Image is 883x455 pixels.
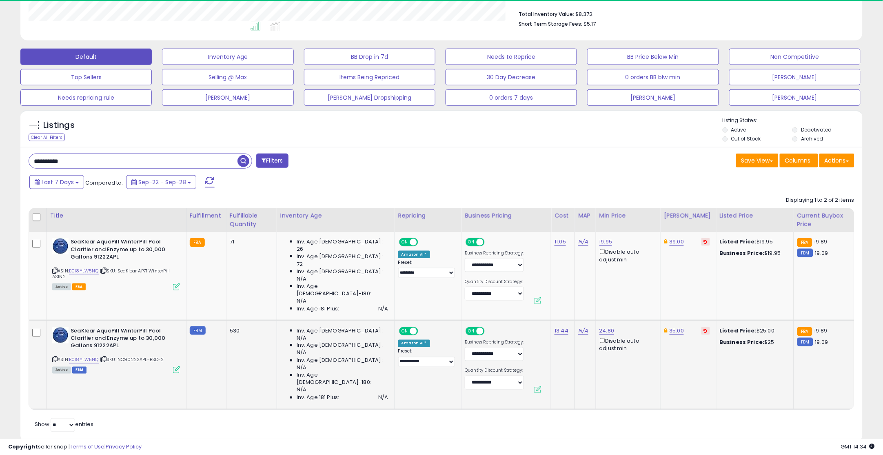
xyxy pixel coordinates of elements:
span: N/A [378,305,388,312]
div: Inventory Age [280,212,391,220]
button: 0 orders 7 days [446,89,577,106]
a: 35.00 [670,327,684,335]
span: Inv. Age 181 Plus: [297,305,339,312]
div: Disable auto adjust min [599,337,654,352]
span: All listings currently available for purchase on Amazon [52,283,71,290]
div: Min Price [599,212,657,220]
li: $8,372 [519,9,848,18]
span: OFF [484,328,497,335]
span: Last 7 Days [42,178,74,186]
span: ON [400,239,410,246]
span: Inv. Age [DEMOGRAPHIC_DATA]: [297,342,383,349]
div: Amazon AI * [398,340,430,347]
div: Fulfillment [190,212,223,220]
div: Current Buybox Price [797,212,851,229]
button: BB Drop in 7d [304,49,435,65]
span: 2025-10-6 14:34 GMT [841,443,875,451]
div: MAP [578,212,592,220]
button: [PERSON_NAME] Dropshipping [304,89,435,106]
span: FBA [72,283,86,290]
a: B018YLW5NQ [69,268,99,274]
button: 0 orders BB blw min [587,69,719,85]
span: Inv. Age [DEMOGRAPHIC_DATA]: [297,238,383,245]
b: Listed Price: [720,327,757,335]
span: | SKU: SeaKlear AP71 WinterPill ASIN2 [52,268,170,280]
a: 19.95 [599,238,612,246]
span: Inv. Age [DEMOGRAPHIC_DATA]: [297,357,383,364]
span: Inv. Age [DEMOGRAPHIC_DATA]: [297,268,383,275]
span: 19.09 [815,249,828,257]
a: 13.44 [555,327,568,335]
span: Inv. Age [DEMOGRAPHIC_DATA]: [297,253,383,260]
div: 71 [230,238,271,245]
button: Save View [736,154,779,167]
a: 24.80 [599,327,615,335]
button: Columns [780,154,818,167]
span: Inv. Age [DEMOGRAPHIC_DATA]-180: [297,372,388,386]
label: Business Repricing Strategy: [465,250,524,256]
div: Amazon AI * [398,251,430,258]
small: FBA [190,238,205,247]
button: Last 7 Days [29,175,84,189]
div: seller snap | | [8,443,142,451]
label: Archived [801,135,823,142]
div: Title [50,212,183,220]
span: | SKU: NC90222APL-BSD-2 [100,357,164,363]
span: $5.17 [583,20,596,28]
div: $25 [720,339,788,346]
span: N/A [297,297,306,305]
span: N/A [297,275,306,283]
span: N/A [297,364,306,372]
button: [PERSON_NAME] [587,89,719,106]
div: Preset: [398,260,455,278]
label: Quantity Discount Strategy: [465,368,524,374]
div: Repricing [398,212,458,220]
div: $25.00 [720,327,788,335]
div: ASIN: [52,238,180,290]
div: Cost [555,212,571,220]
span: ON [467,328,477,335]
span: 72 [297,261,303,268]
div: [PERSON_NAME] [664,212,712,220]
button: [PERSON_NAME] [162,89,293,106]
label: Out of Stock [731,135,761,142]
a: Privacy Policy [106,443,142,451]
button: Selling @ Max [162,69,293,85]
button: Filters [256,154,288,168]
i: This overrides the store level Dynamic Max Price for this listing [664,328,667,333]
button: [PERSON_NAME] [729,89,861,106]
div: Preset: [398,349,455,367]
span: Inv. Age 181 Plus: [297,394,339,401]
button: Inventory Age [162,49,293,65]
span: Columns [785,156,811,165]
small: FBA [797,327,812,336]
div: 530 [230,327,271,335]
a: N/A [578,238,588,246]
span: Compared to: [85,179,123,187]
span: N/A [378,394,388,401]
span: ON [467,239,477,246]
span: OFF [417,239,430,246]
span: N/A [297,386,306,394]
span: FBM [72,367,87,374]
a: B018YLW5NQ [69,357,99,364]
button: BB Price Below Min [587,49,719,65]
span: ON [400,328,410,335]
div: Listed Price [720,212,790,220]
b: Listed Price: [720,238,757,245]
b: SeaKlear AquaPill WinterPill Pool Clarifier and Enzyme up to 30,000 Gallons 91222APL [71,238,170,263]
div: Business Pricing [465,212,548,220]
span: Show: entries [35,421,93,428]
b: Short Term Storage Fees: [519,20,582,27]
div: Fulfillable Quantity [230,212,273,229]
span: Inv. Age [DEMOGRAPHIC_DATA]-180: [297,283,388,297]
button: Actions [819,154,854,167]
div: Displaying 1 to 2 of 2 items [786,196,854,204]
b: SeaKlear AquaPill WinterPill Pool Clarifier and Enzyme up to 30,000 Gallons 91222APL [71,327,170,352]
h5: Listings [43,120,75,131]
i: Revert to store-level Dynamic Max Price [704,329,708,333]
label: Active [731,126,746,133]
button: Top Sellers [20,69,152,85]
span: OFF [484,239,497,246]
p: Listing States: [723,117,863,125]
